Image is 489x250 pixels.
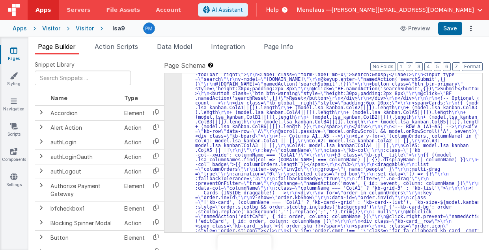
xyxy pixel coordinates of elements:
[424,62,432,71] button: 4
[47,230,121,245] td: Button
[47,164,121,179] td: authLogout
[297,6,483,14] button: Menelaus — [PERSON_NAME][EMAIL_ADDRESS][DOMAIN_NAME]
[47,135,121,149] td: authLogin
[462,62,483,71] button: Format
[121,106,148,121] td: Element
[406,62,413,71] button: 2
[396,22,435,35] button: Preview
[121,164,148,179] td: Action
[157,43,192,50] span: Data Model
[47,201,121,216] td: bfcheckbox1
[332,6,474,14] span: [PERSON_NAME][EMAIL_ADDRESS][DOMAIN_NAME]
[121,149,148,164] td: Action
[42,24,60,32] div: Visitor
[13,24,27,32] div: Apps
[370,62,396,71] button: No Folds
[47,149,121,164] td: authLoginOauth
[47,106,121,121] td: Accordion
[297,6,332,14] span: Menelaus —
[443,62,451,71] button: 6
[164,61,205,70] span: Page Schema
[35,71,131,85] input: Search Snippets ...
[121,120,148,135] td: Action
[121,230,148,245] td: Element
[398,62,404,71] button: 1
[212,6,243,14] span: AI Assistant
[106,6,140,14] span: File Assets
[121,179,148,201] td: Element
[35,6,51,14] span: Apps
[266,6,279,14] span: Help
[452,62,460,71] button: 7
[264,43,293,50] span: Page Info
[47,216,121,230] td: Blocking Spinner Modal
[438,22,462,35] button: Save
[121,135,148,149] td: Action
[465,23,476,34] button: Options
[95,43,138,50] span: Action Scripts
[76,24,94,32] div: Visitor
[211,43,245,50] span: Integration
[38,43,76,50] span: Page Builder
[121,216,148,230] td: Action
[434,62,441,71] button: 5
[35,61,75,69] span: Snippet Library
[112,25,125,31] h4: lsa9
[47,179,121,201] td: Authorize Payment Gateway
[67,6,90,14] span: Servers
[47,120,121,135] td: Alert Action
[144,23,155,34] img: a12ed5ba5769bda9d2665f51d2850528
[121,201,148,216] td: Element
[198,3,248,17] button: AI Assistant
[124,95,138,101] span: Type
[415,62,423,71] button: 3
[50,95,67,101] span: Name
